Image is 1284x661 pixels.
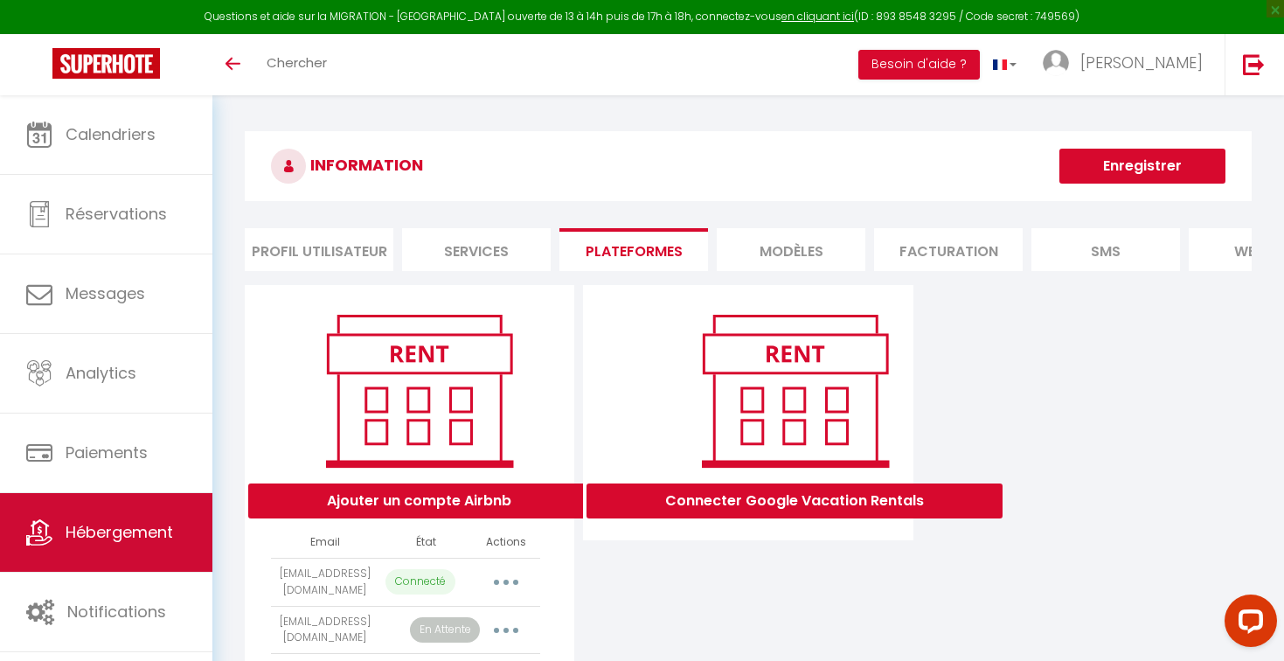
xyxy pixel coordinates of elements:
[271,606,378,654] td: [EMAIL_ADDRESS][DOMAIN_NAME]
[1043,50,1069,76] img: ...
[67,601,166,623] span: Notifications
[66,203,167,225] span: Réservations
[245,228,393,271] li: Profil Utilisateur
[858,50,980,80] button: Besoin d'aide ?
[267,53,327,72] span: Chercher
[66,442,148,463] span: Paiements
[385,569,455,595] p: Connecté
[52,48,160,79] img: Super Booking
[271,558,378,606] td: [EMAIL_ADDRESS][DOMAIN_NAME]
[1243,53,1265,75] img: logout
[245,131,1252,201] h3: INFORMATION
[402,228,551,271] li: Services
[1031,228,1180,271] li: SMS
[410,617,480,643] p: En Attente
[253,34,340,95] a: Chercher
[1080,52,1203,73] span: [PERSON_NAME]
[66,362,136,384] span: Analytics
[271,527,378,558] th: Email
[378,527,473,558] th: État
[66,282,145,304] span: Messages
[248,484,590,518] button: Ajouter un compte Airbnb
[559,228,708,271] li: Plateformes
[66,123,156,145] span: Calendriers
[1030,34,1225,95] a: ... [PERSON_NAME]
[1211,588,1284,661] iframe: LiveChat chat widget
[308,307,531,475] img: rent.png
[684,307,906,475] img: rent.png
[717,228,865,271] li: MODÈLES
[473,527,540,558] th: Actions
[874,228,1023,271] li: Facturation
[66,521,173,543] span: Hébergement
[1059,149,1225,184] button: Enregistrer
[781,9,854,24] a: en cliquant ici
[586,484,1003,518] button: Connecter Google Vacation Rentals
